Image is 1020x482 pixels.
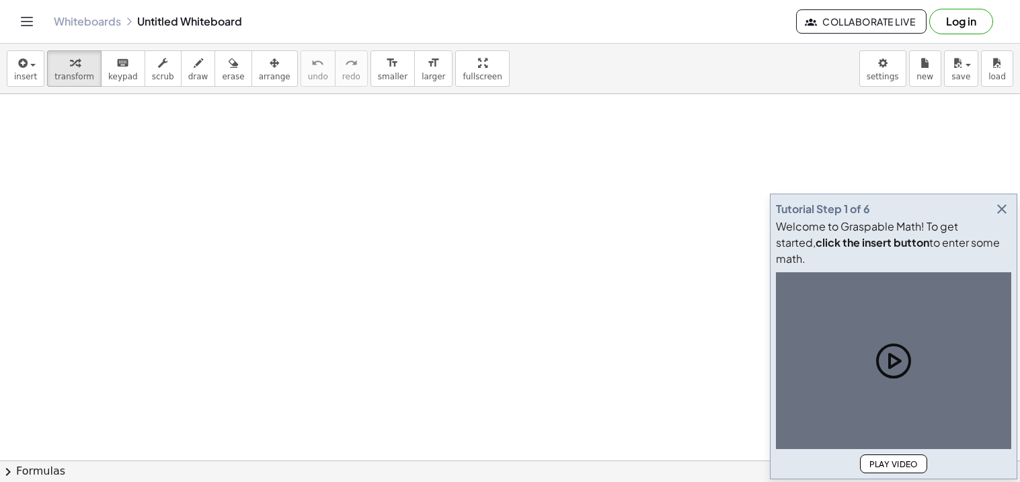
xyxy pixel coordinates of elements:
[386,55,399,71] i: format_size
[988,72,1006,81] span: load
[54,15,121,28] a: Whiteboards
[414,50,453,87] button: format_sizelarger
[181,50,216,87] button: draw
[301,50,336,87] button: undoundo
[859,50,906,87] button: settings
[944,50,978,87] button: save
[145,50,182,87] button: scrub
[808,15,915,28] span: Collaborate Live
[222,72,244,81] span: erase
[455,50,509,87] button: fullscreen
[816,235,929,249] b: click the insert button
[929,9,993,34] button: Log in
[867,72,899,81] span: settings
[188,72,208,81] span: draw
[869,459,918,469] span: Play Video
[54,72,94,81] span: transform
[981,50,1013,87] button: load
[370,50,415,87] button: format_sizesmaller
[14,72,37,81] span: insert
[422,72,445,81] span: larger
[463,72,502,81] span: fullscreen
[108,72,138,81] span: keypad
[796,9,927,34] button: Collaborate Live
[860,454,927,473] button: Play Video
[776,218,1011,267] div: Welcome to Graspable Math! To get started, to enter some math.
[311,55,324,71] i: undo
[342,72,360,81] span: redo
[251,50,298,87] button: arrange
[345,55,358,71] i: redo
[427,55,440,71] i: format_size
[116,55,129,71] i: keyboard
[16,11,38,32] button: Toggle navigation
[308,72,328,81] span: undo
[101,50,145,87] button: keyboardkeypad
[378,72,407,81] span: smaller
[214,50,251,87] button: erase
[916,72,933,81] span: new
[909,50,941,87] button: new
[776,201,870,217] div: Tutorial Step 1 of 6
[951,72,970,81] span: save
[152,72,174,81] span: scrub
[335,50,368,87] button: redoredo
[259,72,290,81] span: arrange
[7,50,44,87] button: insert
[47,50,102,87] button: transform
